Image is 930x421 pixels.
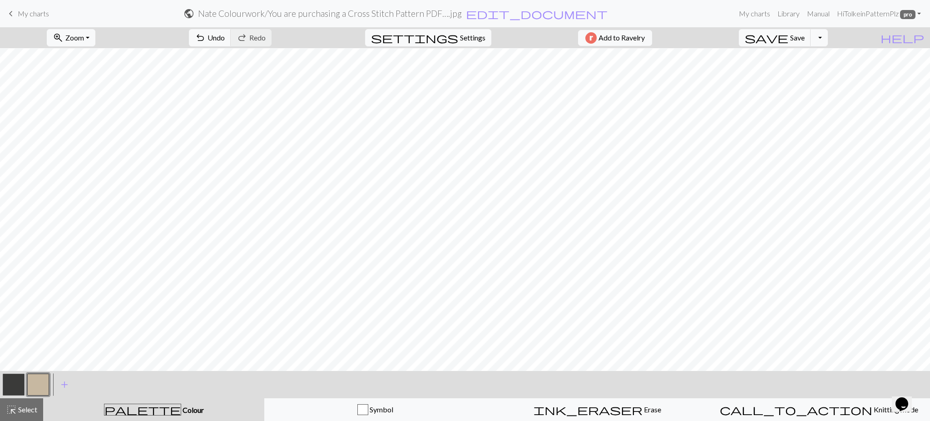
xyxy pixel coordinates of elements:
span: Settings [460,32,485,43]
button: Add to Ravelry [578,30,652,46]
span: Add to Ravelry [599,32,645,44]
span: pro [900,10,915,19]
span: save [745,31,788,44]
button: Undo [189,29,231,46]
a: Manual [803,5,833,23]
h2: Nate Colourwork / You are purchasing a Cross Stitch Pattern PDF….jpg [198,8,462,19]
span: Select [17,405,37,414]
span: My charts [18,9,49,18]
span: call_to_action [720,403,872,416]
span: Colour [181,406,204,414]
span: zoom_in [53,31,64,44]
span: keyboard_arrow_left [5,7,16,20]
i: Settings [371,32,458,43]
a: HiTolkeinPatternPlz pro [833,5,925,23]
span: edit_document [466,7,608,20]
a: Library [774,5,803,23]
span: settings [371,31,458,44]
span: public [183,7,194,20]
span: palette [104,403,181,416]
span: Save [790,33,805,42]
img: Ravelry [585,32,597,44]
button: Erase [486,398,708,421]
span: Symbol [368,405,393,414]
button: Save [739,29,811,46]
a: My charts [5,6,49,21]
span: highlight_alt [6,403,17,416]
span: help [881,31,924,44]
button: SettingsSettings [365,29,491,46]
button: Zoom [47,29,95,46]
button: Colour [43,398,264,421]
span: Undo [208,33,225,42]
iframe: chat widget [892,385,921,412]
span: undo [195,31,206,44]
span: Knitting mode [872,405,918,414]
span: ink_eraser [534,403,643,416]
button: Knitting mode [708,398,930,421]
button: Symbol [264,398,486,421]
span: Erase [643,405,661,414]
a: My charts [735,5,774,23]
span: add [59,378,70,391]
span: Zoom [65,33,84,42]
